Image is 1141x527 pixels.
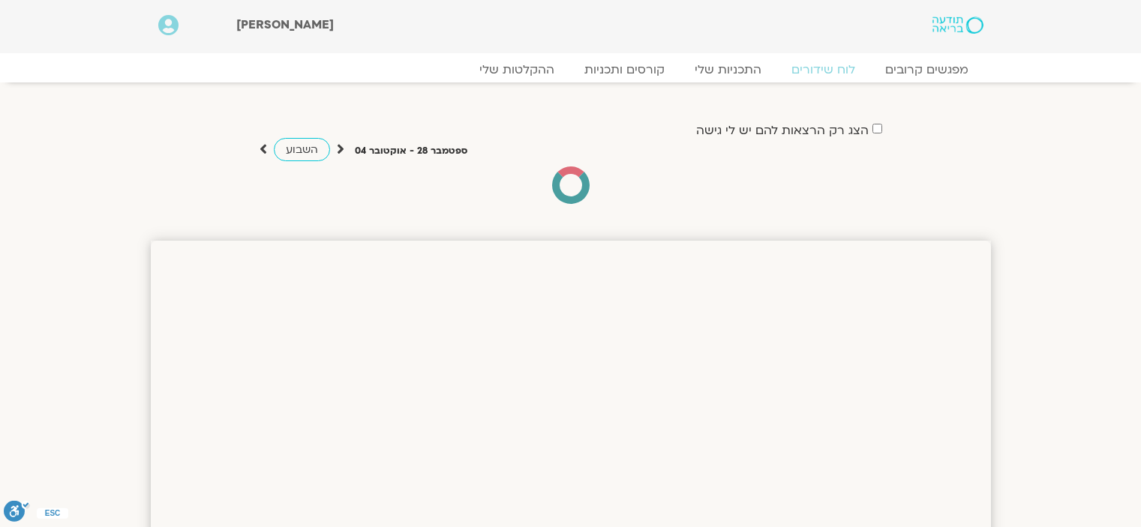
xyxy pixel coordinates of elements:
[680,62,776,77] a: התכניות שלי
[569,62,680,77] a: קורסים ותכניות
[464,62,569,77] a: ההקלטות שלי
[696,124,869,137] label: הצג רק הרצאות להם יש לי גישה
[870,62,983,77] a: מפגשים קרובים
[236,16,334,33] span: [PERSON_NAME]
[274,138,330,161] a: השבוע
[355,143,467,159] p: ספטמבר 28 - אוקטובר 04
[776,62,870,77] a: לוח שידורים
[286,142,318,157] span: השבוע
[158,62,983,77] nav: Menu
